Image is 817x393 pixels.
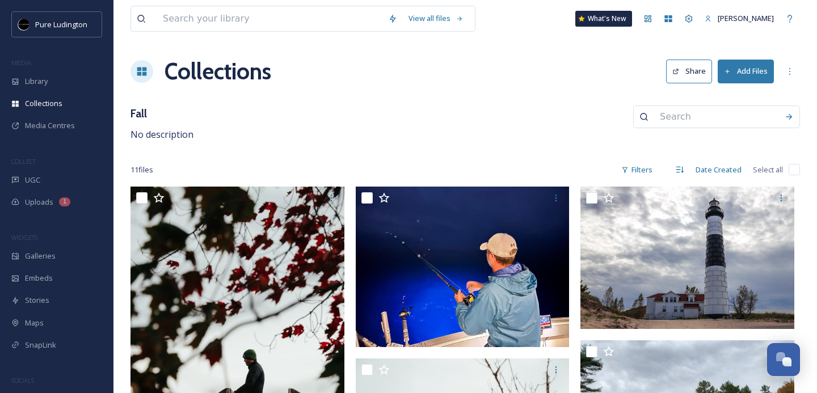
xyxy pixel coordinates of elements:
span: MEDIA [11,58,31,67]
button: Add Files [718,60,774,83]
input: Search your library [157,6,382,31]
span: WIDGETS [11,233,37,242]
span: UGC [25,175,40,185]
a: [PERSON_NAME] [699,7,780,29]
button: Open Chat [767,343,800,376]
span: [PERSON_NAME] [718,13,774,23]
span: COLLECT [11,157,36,166]
button: Share [666,60,712,83]
span: Embeds [25,273,53,284]
div: Date Created [690,159,747,181]
span: Stories [25,295,49,306]
span: Galleries [25,251,56,261]
img: 8W9A3290.jpg [580,187,794,329]
span: No description [130,128,193,141]
div: 1 [59,197,70,206]
a: What's New [575,11,632,27]
span: Pure Ludington [35,19,87,29]
img: pureludingtonF-2.png [18,19,30,30]
span: Select all [753,164,783,175]
span: Library [25,76,48,87]
div: Filters [616,159,658,181]
span: Collections [25,98,62,109]
a: View all files [403,7,469,29]
a: Collections [165,54,271,88]
span: Uploads [25,197,53,208]
img: IMG_7126.jpg [356,187,570,347]
span: SnapLink [25,340,56,350]
span: 11 file s [130,164,153,175]
input: Search [654,104,779,129]
h3: Fall [130,105,193,122]
span: Maps [25,318,44,328]
span: SOCIALS [11,376,34,384]
span: Media Centres [25,120,75,131]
